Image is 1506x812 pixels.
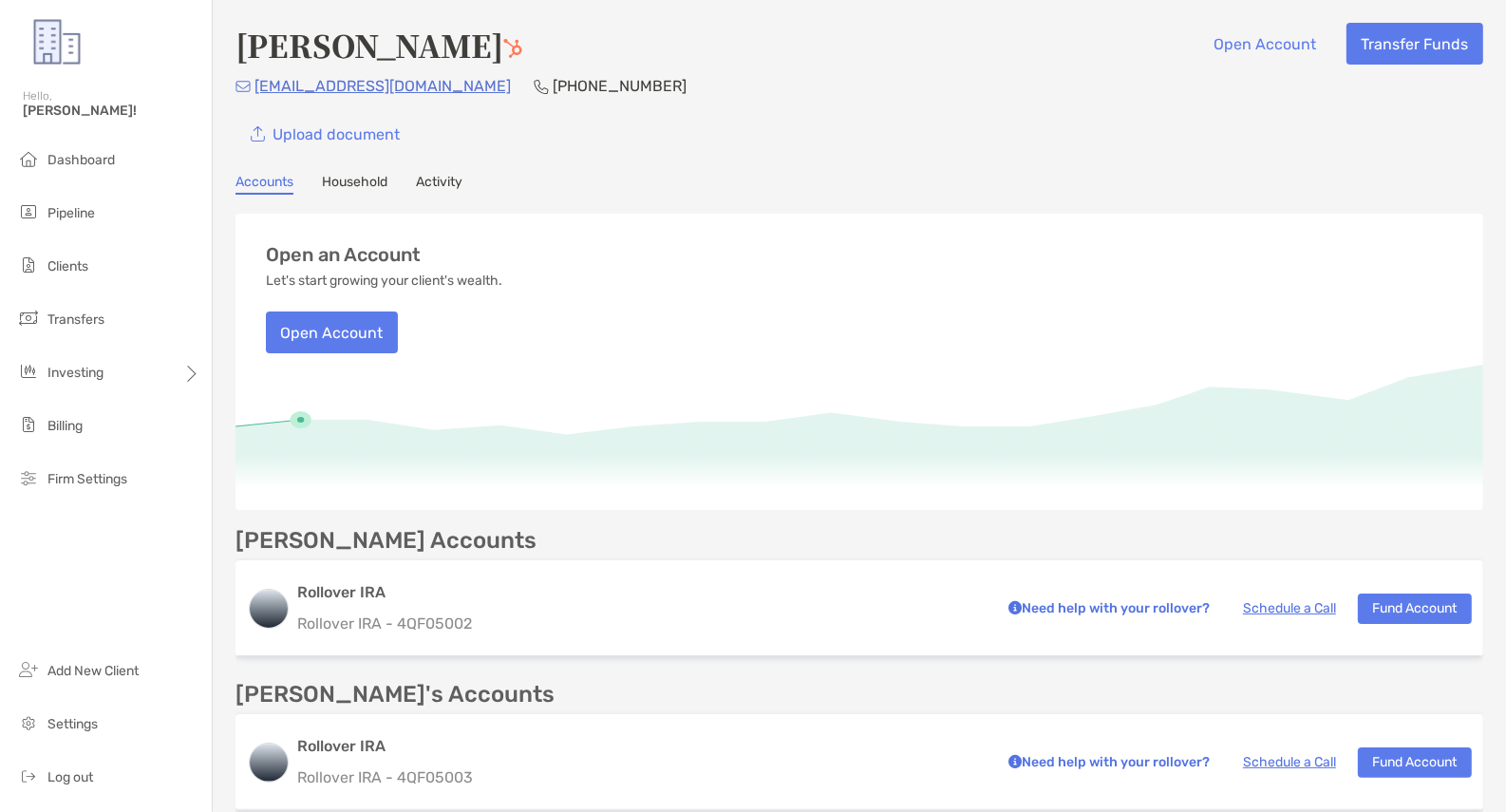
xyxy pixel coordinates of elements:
p: [PERSON_NAME] Accounts [235,529,537,553]
img: Zoe Logo [23,8,91,76]
img: add_new_client icon [17,658,40,681]
button: Transfer Funds [1346,23,1483,65]
img: Email Icon [235,81,251,92]
span: [PERSON_NAME]! [23,103,200,119]
a: Go to Hubspot Deal [503,23,522,66]
span: Dashboard [47,152,115,168]
a: Schedule a Call [1243,600,1336,616]
img: investing icon [17,360,40,383]
img: Hubspot Icon [503,39,522,58]
h3: Rollover IRA [297,735,982,758]
a: Household [322,174,387,195]
img: button icon [251,126,265,142]
span: Firm Settings [47,471,127,487]
p: [EMAIL_ADDRESS][DOMAIN_NAME] [254,74,511,98]
span: Settings [47,716,98,732]
span: Transfers [47,312,104,328]
img: pipeline icon [17,200,40,223]
a: Accounts [235,174,293,195]
p: [PERSON_NAME]'s Accounts [235,683,555,707]
button: Fund Account [1358,594,1472,624]
h3: Rollover IRA [297,581,982,604]
img: clients icon [17,254,40,276]
button: Open Account [1199,23,1331,65]
span: Investing [47,365,104,381]
p: Rollover IRA - 4QF05003 [297,765,982,789]
p: Let's start growing your client's wealth. [266,274,502,289]
img: dashboard icon [17,147,40,170]
p: Need help with your rollover? [1004,750,1210,774]
img: logo account [250,590,288,628]
span: Pipeline [47,205,95,221]
img: settings icon [17,711,40,734]
h3: Open an Account [266,244,421,266]
p: Need help with your rollover? [1004,596,1210,620]
img: transfers icon [17,307,40,330]
span: Add New Client [47,663,139,679]
img: firm-settings icon [17,466,40,489]
a: Activity [416,174,462,195]
p: [PHONE_NUMBER] [553,74,687,98]
img: Phone Icon [534,79,549,94]
button: Fund Account [1358,747,1472,778]
img: billing icon [17,413,40,436]
span: Billing [47,418,83,434]
p: Rollover IRA - 4QF05002 [297,612,982,635]
img: logo account [250,744,288,782]
h4: [PERSON_NAME] [235,23,522,66]
img: logout icon [17,765,40,787]
button: Open Account [266,312,398,353]
a: Upload document [235,113,414,155]
span: Clients [47,258,88,274]
a: Schedule a Call [1243,754,1336,770]
span: Log out [47,769,93,785]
